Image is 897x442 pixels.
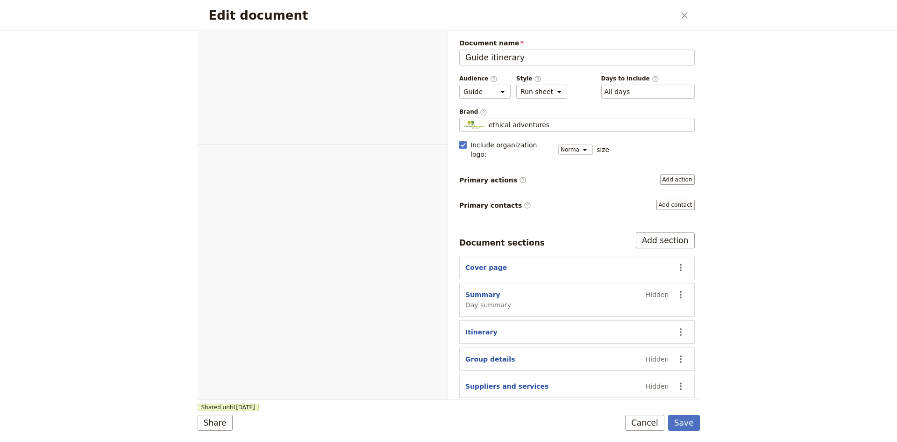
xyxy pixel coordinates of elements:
[558,145,593,155] select: size
[198,404,259,411] span: Shared until
[236,404,255,411] span: [DATE]
[459,201,531,210] span: Primary contacts
[465,355,515,364] button: Group details
[636,232,695,248] button: Add section
[673,351,689,367] button: Actions
[597,145,609,154] span: size
[463,120,485,130] img: Profile
[459,75,511,83] span: Audience
[673,260,689,275] button: Actions
[673,287,689,303] button: Actions
[668,415,700,431] button: Save
[625,415,664,431] button: Cancel
[198,415,233,431] button: Share
[524,202,531,209] span: ​
[459,175,527,185] span: Primary actions
[534,75,541,82] span: ​
[465,327,498,337] button: Itinerary
[459,50,695,65] input: Document name
[646,290,669,299] span: Hidden
[646,382,669,391] span: Hidden
[652,75,659,82] span: ​
[480,109,487,115] span: ​
[459,237,545,248] div: Document sections
[673,324,689,340] button: Actions
[465,300,511,310] span: Day summary
[605,87,630,96] button: Days to include​Clear input
[516,85,567,99] select: Style​
[470,140,553,159] span: Include organization logo :
[656,200,695,210] button: Primary contacts​
[459,38,695,48] span: Document name
[601,75,695,83] span: Days to include
[519,176,527,184] span: ​
[465,290,500,299] button: Summary
[489,120,549,130] span: ethical adventures
[673,378,689,394] button: Actions
[490,75,498,82] span: ​
[516,75,567,83] span: Style
[660,174,695,185] button: Primary actions​
[676,7,692,23] button: Close dialog
[209,8,675,22] h2: Edit document
[465,263,507,272] button: Cover page
[459,85,511,99] select: Audience​
[459,108,695,116] span: Brand
[646,355,669,364] span: Hidden
[465,382,548,391] button: Suppliers and services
